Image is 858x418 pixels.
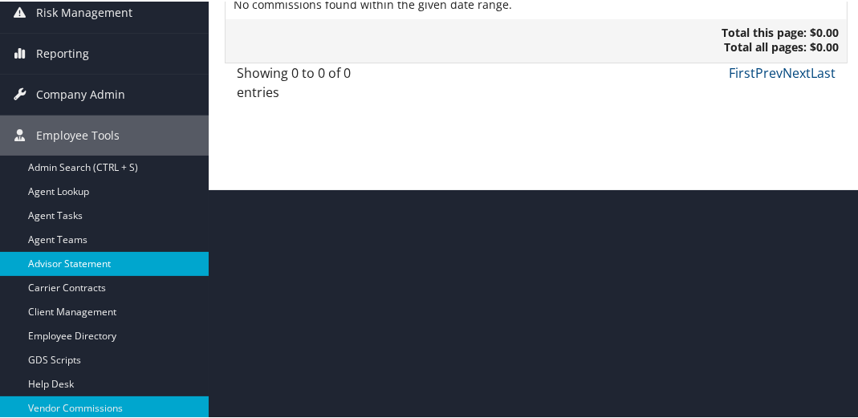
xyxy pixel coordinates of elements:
a: Next [783,63,811,80]
a: Last [811,63,836,80]
span: Reporting [36,32,89,72]
span: Company Admin [36,73,125,113]
a: First [729,63,755,80]
a: Prev [755,63,783,80]
span: Employee Tools [36,114,120,154]
div: Showing 0 to 0 of 0 entries [237,62,368,108]
th: Total this page: $0.00 Total all pages: $0.00 [226,18,847,61]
